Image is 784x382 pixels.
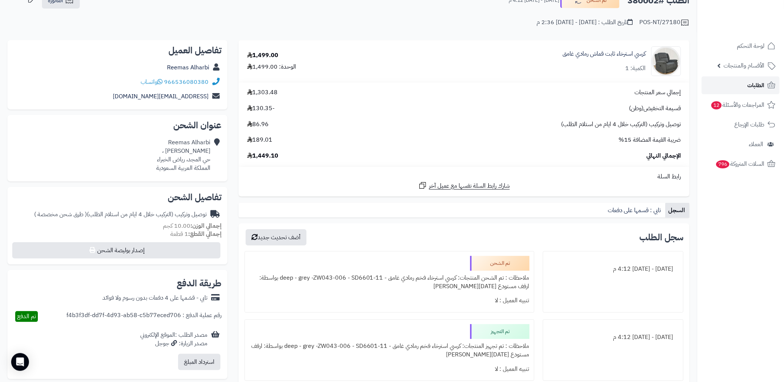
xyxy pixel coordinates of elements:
span: تم الدفع [17,312,36,321]
a: طلبات الإرجاع [702,116,780,134]
span: الطلبات [747,80,764,90]
span: 86.96 [247,120,269,129]
span: إجمالي سعر المنتجات [634,88,681,97]
span: قسيمة التخفيض(وطن) [629,104,681,113]
img: logo-2.png [734,12,777,28]
a: [EMAIL_ADDRESS][DOMAIN_NAME] [113,92,209,101]
div: مصدر الطلب :الموقع الإلكتروني [140,331,207,348]
div: تم الشحن [470,256,529,271]
span: 189.01 [247,136,272,144]
span: السلات المتروكة [715,159,764,169]
span: لوحة التحكم [737,41,764,51]
span: ( طرق شحن مخصصة ) [34,210,87,219]
h3: سجل الطلب [639,233,683,242]
div: تم التجهيز [470,324,529,339]
a: 966536080380 [164,78,209,86]
div: [DATE] - [DATE] 4:12 م [548,262,679,276]
h2: طريقة الدفع [177,279,222,288]
span: الإجمالي النهائي [646,152,681,160]
a: واتساب [141,78,163,86]
span: 796 [716,160,730,169]
div: ملاحظات : تم الشحن المنتجات: كرسي استرخاء فخم رمادي غامق - deep - grey -ZW043-006 - SD6601-11 بوا... [249,271,529,294]
div: POS-NT/27180 [639,18,689,27]
div: توصيل وتركيب (التركيب خلال 4 ايام من استلام الطلب) [34,210,207,219]
div: الوحدة: 1,499.00 [247,63,296,71]
strong: إجمالي الوزن: [190,221,222,230]
h2: تفاصيل العميل [13,46,222,55]
div: تاريخ الطلب : [DATE] - [DATE] 2:36 م [537,18,633,27]
img: 1757766625-1-90x90.jpg [652,46,680,76]
a: لوحة التحكم [702,37,780,55]
div: تابي - قسّمها على 4 دفعات بدون رسوم ولا فوائد [102,294,207,302]
a: كرسي استرخاء ثابت قماش رمادي غامق [562,50,646,58]
div: 1,499.00 [247,51,278,60]
small: 10.00 كجم [163,221,222,230]
span: 1,303.48 [247,88,278,97]
h2: تفاصيل الشحن [13,193,222,202]
a: Reemas Alharbi [167,63,209,72]
button: استرداد المبلغ [178,354,220,370]
div: الكمية: 1 [625,64,646,73]
button: إصدار بوليصة الشحن [12,242,220,258]
span: المراجعات والأسئلة [711,100,764,110]
span: العملاء [749,139,763,149]
span: -130.35 [247,104,275,113]
a: شارك رابط السلة نفسها مع عميل آخر [418,181,510,190]
a: المراجعات والأسئلة12 [702,96,780,114]
div: تنبيه العميل : لا [249,293,529,308]
div: [DATE] - [DATE] 4:12 م [548,330,679,345]
div: تنبيه العميل : لا [249,362,529,376]
div: Open Intercom Messenger [11,353,29,371]
h2: عنوان الشحن [13,121,222,130]
div: ملاحظات : تم تجهيز المنتجات: كرسي استرخاء فخم رمادي غامق - deep - grey -ZW043-006 - SD6601-11 بوا... [249,339,529,362]
span: طلبات الإرجاع [734,119,764,130]
span: شارك رابط السلة نفسها مع عميل آخر [429,182,510,190]
small: 1 قطعة [170,230,222,238]
span: 12 [711,101,722,110]
div: Reemas Alharbi [PERSON_NAME] ، حي المجد، رياض الخبراء المملكة العربية السعودية [156,138,210,172]
button: أضف تحديث جديد [246,229,306,246]
a: تابي : قسمها على دفعات [605,203,665,218]
span: ضريبة القيمة المضافة 15% [619,136,681,144]
span: توصيل وتركيب (التركيب خلال 4 ايام من استلام الطلب) [561,120,681,129]
div: رقم عملية الدفع : f4b3f3df-dd7f-4d93-ab58-c5b77eced706 [66,311,222,322]
a: الطلبات [702,76,780,94]
div: رابط السلة [242,172,686,181]
span: الأقسام والمنتجات [724,60,764,71]
a: السلات المتروكة796 [702,155,780,173]
span: 1,449.10 [247,152,278,160]
a: العملاء [702,135,780,153]
a: السجل [665,203,689,218]
strong: إجمالي القطع: [188,230,222,238]
div: مصدر الزيارة: جوجل [140,339,207,348]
